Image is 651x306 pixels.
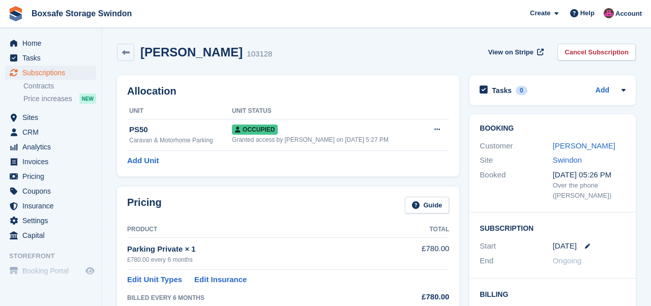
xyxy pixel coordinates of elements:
td: £780.00 [389,237,450,269]
span: Insurance [22,199,83,213]
span: Price increases [23,94,72,104]
a: menu [5,213,96,228]
span: Invoices [22,155,83,169]
div: Parking Private × 1 [127,243,389,255]
a: Edit Insurance [194,274,247,286]
h2: Billing [480,289,626,299]
a: Cancel Subscription [557,44,636,60]
span: Ongoing [553,256,582,265]
a: Swindon [553,156,582,164]
time: 2025-08-22 00:00:00 UTC [553,240,577,252]
span: Pricing [22,169,83,183]
span: Create [530,8,550,18]
div: [DATE] 05:26 PM [553,169,626,181]
span: Coupons [22,184,83,198]
a: menu [5,125,96,139]
div: NEW [79,94,96,104]
div: Over the phone ([PERSON_NAME]) [553,180,626,200]
img: Philip Matthews [604,8,614,18]
a: menu [5,110,96,125]
div: Customer [480,140,552,152]
a: Price increases NEW [23,93,96,104]
span: Analytics [22,140,83,154]
a: Contracts [23,81,96,91]
div: £780.00 every 6 months [127,255,389,264]
h2: Tasks [492,86,512,95]
a: menu [5,184,96,198]
th: Unit Status [232,103,423,119]
span: Tasks [22,51,83,65]
a: menu [5,169,96,183]
span: Account [615,9,642,19]
a: Add Unit [127,155,159,167]
a: menu [5,140,96,154]
div: Site [480,155,552,166]
div: End [480,255,552,267]
a: [PERSON_NAME] [553,141,615,150]
span: Settings [22,213,83,228]
h2: Subscription [480,223,626,233]
h2: [PERSON_NAME] [140,45,243,59]
div: Booked [480,169,552,201]
div: £780.00 [389,291,450,303]
div: BILLED EVERY 6 MONTHS [127,293,389,302]
th: Product [127,222,389,238]
div: Caravan & Motorhome Parking [129,136,232,145]
div: 0 [516,86,527,95]
a: menu [5,66,96,80]
img: stora-icon-8386f47178a22dfd0bd8f6a31ec36ba5ce8667c1dd55bd0f319d3a0aa187defe.svg [8,6,23,21]
a: Guide [405,197,450,213]
div: PS50 [129,124,232,136]
span: Storefront [9,251,101,261]
a: menu [5,51,96,65]
h2: Pricing [127,197,162,213]
span: Sites [22,110,83,125]
span: Subscriptions [22,66,83,80]
a: View on Stripe [484,44,546,60]
a: menu [5,36,96,50]
span: Occupied [232,125,278,135]
span: View on Stripe [488,47,534,57]
a: Boxsafe Storage Swindon [27,5,136,22]
span: Home [22,36,83,50]
a: Preview store [84,265,96,277]
a: Edit Unit Types [127,274,182,286]
span: CRM [22,125,83,139]
th: Unit [127,103,232,119]
h2: Allocation [127,85,449,97]
a: menu [5,199,96,213]
a: menu [5,228,96,242]
span: Capital [22,228,83,242]
div: Start [480,240,552,252]
th: Total [389,222,450,238]
a: menu [5,264,96,278]
div: 103128 [247,48,272,60]
span: Booking Portal [22,264,83,278]
div: Granted access by [PERSON_NAME] on [DATE] 5:27 PM [232,135,423,144]
span: Help [580,8,595,18]
a: menu [5,155,96,169]
a: Add [596,85,609,97]
h2: Booking [480,125,626,133]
